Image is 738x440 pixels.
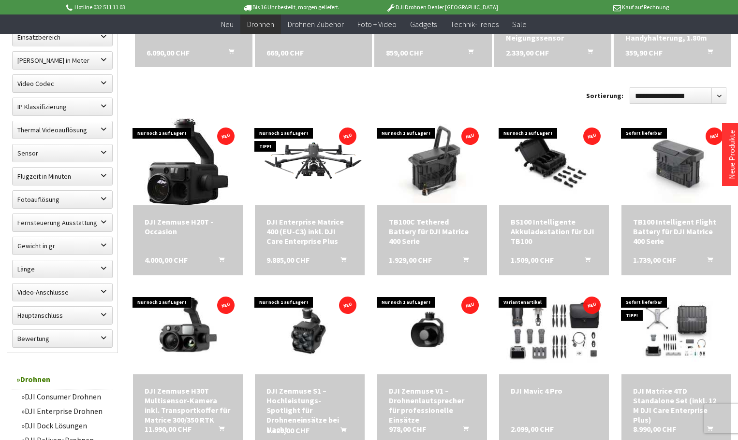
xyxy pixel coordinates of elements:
img: BS100 Intelligente Akkuladestation für DJI TB100 [499,120,609,203]
label: Fernsteuerung Ausstattung [13,214,112,231]
a: DJI Enterprise Drohnen [16,404,113,418]
span: 669,00 CHF [266,47,304,58]
label: Sensor [13,144,112,162]
label: Sortierung: [586,88,623,103]
a: TB100C Tethered Battery für DJI Matrice 400 Serie 1.929,00 CHF In den Warenkorb [389,217,475,246]
button: In den Warenkorb [695,424,719,437]
span: Drohnen [247,19,274,29]
div: DJI Matrice 4TD Standalone Set (inkl. 12 M DJI Care Enterprise Plus) [633,386,720,425]
img: DJI Zenmuse S1 – Hochleistungs-Spotlight für Drohneneinsätze bei Nacht [255,290,365,372]
button: In den Warenkorb [695,255,719,268]
span: 359,90 CHF [625,47,663,58]
label: Einsatzbereich [13,28,112,46]
button: In den Warenkorb [456,47,479,59]
button: In den Warenkorb [207,255,230,268]
span: Foto + Video [357,19,397,29]
p: DJI Drohnen Dealer [GEOGRAPHIC_DATA] [367,1,517,13]
img: TB100C Tethered Battery für DJI Matrice 400 Serie [377,120,487,203]
span: 11.990,00 CHF [145,424,192,434]
span: 1.929,00 CHF [389,255,432,265]
a: Drohnen [240,14,281,34]
img: DJI Enterprise Matrice 400 (EU-C3) inkl. DJI Care Enterprise Plus [255,131,365,193]
label: Gewicht in gr [13,237,112,255]
a: BS100 Intelligente Akkuladestation für DJI TB100 1.509,00 CHF In den Warenkorb [511,217,597,246]
label: Hauptanschluss [13,307,112,324]
span: 1.739,00 CHF [633,255,676,265]
span: 2.099,00 CHF [511,424,554,434]
a: Gadgets [403,14,443,34]
img: TB100 Intelligent Flight Battery für DJI Matrice 400 Serie [621,120,731,203]
a: Neu [214,14,240,34]
button: In den Warenkorb [573,255,596,268]
span: 9.885,00 CHF [266,255,310,265]
a: Drohnen Zubehör [281,14,351,34]
a: Neue Produkte [727,130,737,179]
span: 1.509,00 CHF [511,255,554,265]
img: DJI Zenmuse H20T - Occasion [144,118,231,205]
span: 2.339,00 CHF [506,47,549,58]
button: In den Warenkorb [451,255,474,268]
a: DJI Enterprise Matrice 400 (EU-C3) inkl. DJI Care Enterprise Plus 9.885,00 CHF In den Warenkorb [266,217,353,246]
div: DJI Enterprise Matrice 400 (EU-C3) inkl. DJI Care Enterprise Plus [266,217,353,246]
label: Fotoauflösung [13,191,112,208]
a: DJI Zenmuse S1 – Hochleistungs-Spotlight für Drohneneinsätze bei Nacht 1.329,00 CHF In den Warenkorb [266,386,353,434]
span: 8.990,00 CHF [633,424,676,434]
span: 6.090,00 CHF [147,47,190,58]
span: Sale [512,19,527,29]
div: TB100C Tethered Battery für DJI Matrice 400 Serie [389,217,475,246]
a: DJI Matrice 4TD Standalone Set (inkl. 12 M DJI Care Enterprise Plus) 8.990,00 CHF In den Warenkorb [633,386,720,425]
div: BS100 Intelligente Akkuladestation für DJI TB100 [511,217,597,246]
span: 978,00 CHF [389,424,426,434]
span: 1.329,00 CHF [266,426,310,435]
img: DJI Mavic 4 Pro [499,290,609,372]
span: Gadgets [410,19,437,29]
button: In den Warenkorb [329,426,352,438]
span: Technik-Trends [450,19,499,29]
p: Kauf auf Rechnung [517,1,668,13]
p: Hotline 032 511 11 03 [64,1,215,13]
a: Foto + Video [351,14,403,34]
a: DJI Dock Lösungen [16,418,113,433]
div: DJI Zenmuse V1 – Drohnenlautsprecher für professionelle Einsätze [389,386,475,425]
div: DJI Zenmuse H30T Multisensor-Kamera inkl. Transportkoffer für Matrice 300/350 RTK [145,386,231,425]
label: Video Codec [13,75,112,92]
span: Neu [221,19,234,29]
a: Technik-Trends [443,14,505,34]
a: DJI Zenmuse H30T Multisensor-Kamera inkl. Transportkoffer für Matrice 300/350 RTK 11.990,00 CHF I... [145,386,231,425]
label: Maximale Flughöhe in Meter [13,52,112,69]
label: Flugzeit in Minuten [13,168,112,185]
img: DJI Zenmuse H30T Multisensor-Kamera inkl. Transportkoffer für Matrice 300/350 RTK [133,290,243,372]
button: In den Warenkorb [576,47,599,59]
a: Sale [505,14,533,34]
div: TB100 Intelligent Flight Battery für DJI Matrice 400 Serie [633,217,720,246]
a: DJI Zenmuse H20T - Occasion 4.000,00 CHF In den Warenkorb [145,217,231,236]
a: TB100 Intelligent Flight Battery für DJI Matrice 400 Serie 1.739,00 CHF In den Warenkorb [633,217,720,246]
button: In den Warenkorb [329,255,352,268]
img: DJI Zenmuse V1 – Drohnenlautsprecher für professionelle Einsätze [377,290,487,372]
label: Video-Anschlüsse [13,284,112,301]
a: Drohnen [12,369,113,389]
span: 859,00 CHF [386,47,423,58]
button: In den Warenkorb [207,424,230,437]
div: DJI Zenmuse H20T - Occasion [145,217,231,236]
button: In den Warenkorb [695,47,719,59]
p: Bis 16 Uhr bestellt, morgen geliefert. [215,1,366,13]
label: IP Klassifizierung [13,98,112,115]
a: DJI Mavic 4 Pro 2.099,00 CHF [511,386,597,396]
label: Thermal Videoauflösung [13,121,112,139]
label: Bewertung [13,330,112,347]
div: DJI Mavic 4 Pro [511,386,597,396]
button: In den Warenkorb [451,424,474,437]
a: DJI Zenmuse V1 – Drohnenlautsprecher für professionelle Einsätze 978,00 CHF In den Warenkorb [389,386,475,425]
a: DJI Consumer Drohnen [16,389,113,404]
div: DJI Zenmuse S1 – Hochleistungs-Spotlight für Drohneneinsätze bei Nacht [266,386,353,434]
span: Drohnen Zubehör [288,19,344,29]
button: In den Warenkorb [217,47,240,59]
label: Länge [13,260,112,278]
span: 4.000,00 CHF [145,255,188,265]
img: DJI Matrice 4TD Standalone Set (inkl. 12 M DJI Care Enterprise Plus) [621,291,731,370]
